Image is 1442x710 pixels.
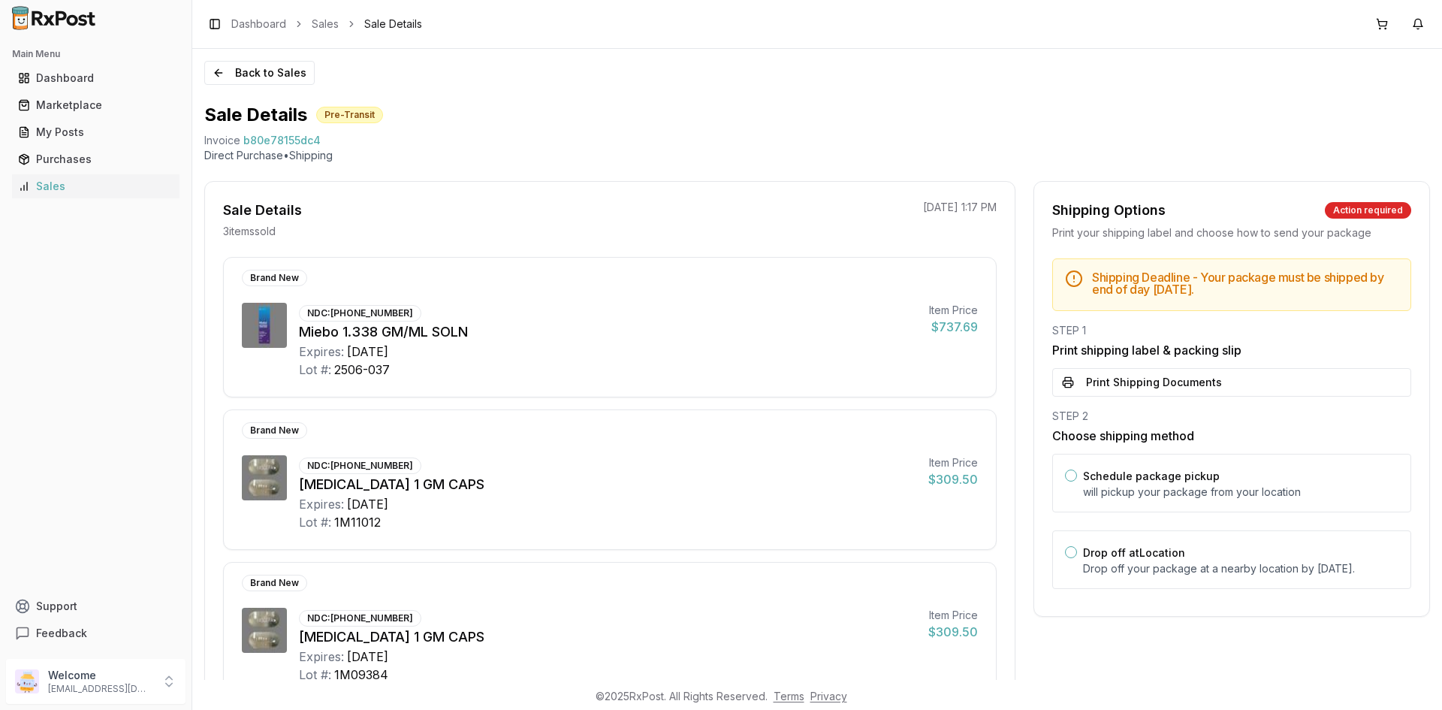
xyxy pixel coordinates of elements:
div: STEP 1 [1052,323,1411,338]
div: Brand New [242,575,307,591]
div: STEP 2 [1052,409,1411,424]
div: Invoice [204,133,240,148]
p: 3 item s sold [223,224,276,239]
a: Sales [12,173,179,200]
a: Privacy [810,690,847,702]
label: Schedule package pickup [1083,470,1220,482]
div: $309.50 [928,623,978,641]
button: Marketplace [6,93,186,117]
a: Marketplace [12,92,179,119]
h5: Shipping Deadline - Your package must be shipped by end of day [DATE] . [1092,271,1398,295]
div: Expires: [299,495,344,513]
div: Dashboard [18,71,173,86]
div: Action required [1325,202,1411,219]
button: Purchases [6,147,186,171]
img: RxPost Logo [6,6,102,30]
div: Item Price [928,455,978,470]
div: Marketplace [18,98,173,113]
div: Brand New [242,270,307,286]
div: NDC: [PHONE_NUMBER] [299,305,421,322]
div: Item Price [928,608,978,623]
div: Shipping Options [1052,200,1166,221]
button: Support [6,593,186,620]
div: $737.69 [929,318,978,336]
a: My Posts [12,119,179,146]
p: [DATE] 1:17 PM [923,200,997,215]
h1: Sale Details [204,103,307,127]
nav: breadcrumb [231,17,422,32]
div: Sales [18,179,173,194]
div: Lot #: [299,513,331,531]
h2: Main Menu [12,48,179,60]
p: [EMAIL_ADDRESS][DOMAIN_NAME] [48,683,152,695]
div: Print your shipping label and choose how to send your package [1052,225,1411,240]
img: User avatar [15,669,39,693]
p: Drop off your package at a nearby location by [DATE] . [1083,561,1398,576]
div: [DATE] [347,648,388,666]
div: Lot #: [299,361,331,379]
button: Print Shipping Documents [1052,368,1411,397]
h3: Choose shipping method [1052,427,1411,445]
h3: Print shipping label & packing slip [1052,341,1411,359]
div: [DATE] [347,495,388,513]
div: Item Price [929,303,978,318]
span: Sale Details [364,17,422,32]
div: Sale Details [223,200,302,221]
p: Direct Purchase • Shipping [204,148,1430,163]
a: Terms [774,690,804,702]
div: 2506-037 [334,361,390,379]
div: [DATE] [347,343,388,361]
div: $309.50 [928,470,978,488]
div: NDC: [PHONE_NUMBER] [299,610,421,627]
button: My Posts [6,120,186,144]
div: Brand New [242,422,307,439]
div: 1M09384 [334,666,388,684]
div: Purchases [18,152,173,167]
div: NDC: [PHONE_NUMBER] [299,458,421,474]
img: Vascepa 1 GM CAPS [242,455,287,500]
button: Dashboard [6,66,186,90]
a: Sales [312,17,339,32]
p: will pickup your package from your location [1083,485,1398,500]
label: Drop off at Location [1083,546,1185,559]
button: Sales [6,174,186,198]
img: Vascepa 1 GM CAPS [242,608,287,653]
div: Lot #: [299,666,331,684]
img: Miebo 1.338 GM/ML SOLN [242,303,287,348]
a: Dashboard [231,17,286,32]
span: b80e78155dc4 [243,133,321,148]
button: Feedback [6,620,186,647]
span: Feedback [36,626,87,641]
div: My Posts [18,125,173,140]
button: Back to Sales [204,61,315,85]
div: 1M11012 [334,513,381,531]
div: Expires: [299,343,344,361]
div: Pre-Transit [316,107,383,123]
a: Dashboard [12,65,179,92]
div: [MEDICAL_DATA] 1 GM CAPS [299,474,916,495]
p: Welcome [48,668,152,683]
div: Expires: [299,648,344,666]
a: Purchases [12,146,179,173]
div: [MEDICAL_DATA] 1 GM CAPS [299,627,916,648]
div: Miebo 1.338 GM/ML SOLN [299,322,917,343]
